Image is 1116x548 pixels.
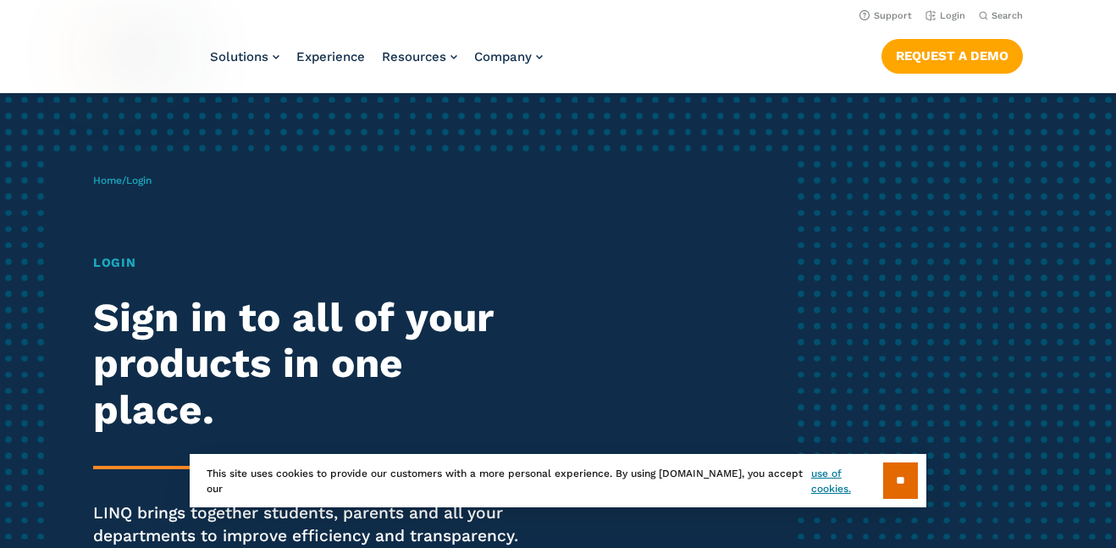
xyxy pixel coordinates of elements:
span: Login [126,174,152,186]
span: / [93,174,152,186]
a: Support [859,10,912,21]
nav: Button Navigation [881,36,1023,73]
a: Login [925,10,965,21]
span: Solutions [210,49,268,64]
span: Resources [382,49,446,64]
span: Company [474,49,532,64]
a: use of cookies. [811,466,883,496]
div: This site uses cookies to provide our customers with a more personal experience. By using [DOMAIN... [190,454,926,507]
button: Open Search Bar [979,9,1023,22]
h2: Sign in to all of your products in one place. [93,295,523,434]
span: Search [992,10,1023,21]
a: Request a Demo [881,39,1023,73]
a: Home [93,174,122,186]
nav: Primary Navigation [210,36,543,91]
h1: Login [93,254,523,273]
a: Resources [382,49,457,64]
img: LINQ | K‑12 Software [93,36,183,68]
a: Solutions [210,49,279,64]
a: Experience [296,49,365,64]
a: Company [474,49,543,64]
